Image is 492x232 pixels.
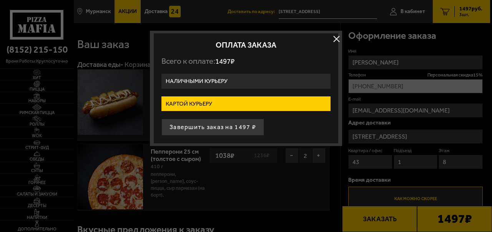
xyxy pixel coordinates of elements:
[161,96,331,111] label: Картой курьеру
[215,57,234,66] span: 1497 ₽
[161,119,264,136] button: Завершить заказ на 1497 ₽
[161,56,331,66] p: Всего к оплате:
[161,74,331,89] label: Наличными курьеру
[161,41,331,49] h2: Оплата заказа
